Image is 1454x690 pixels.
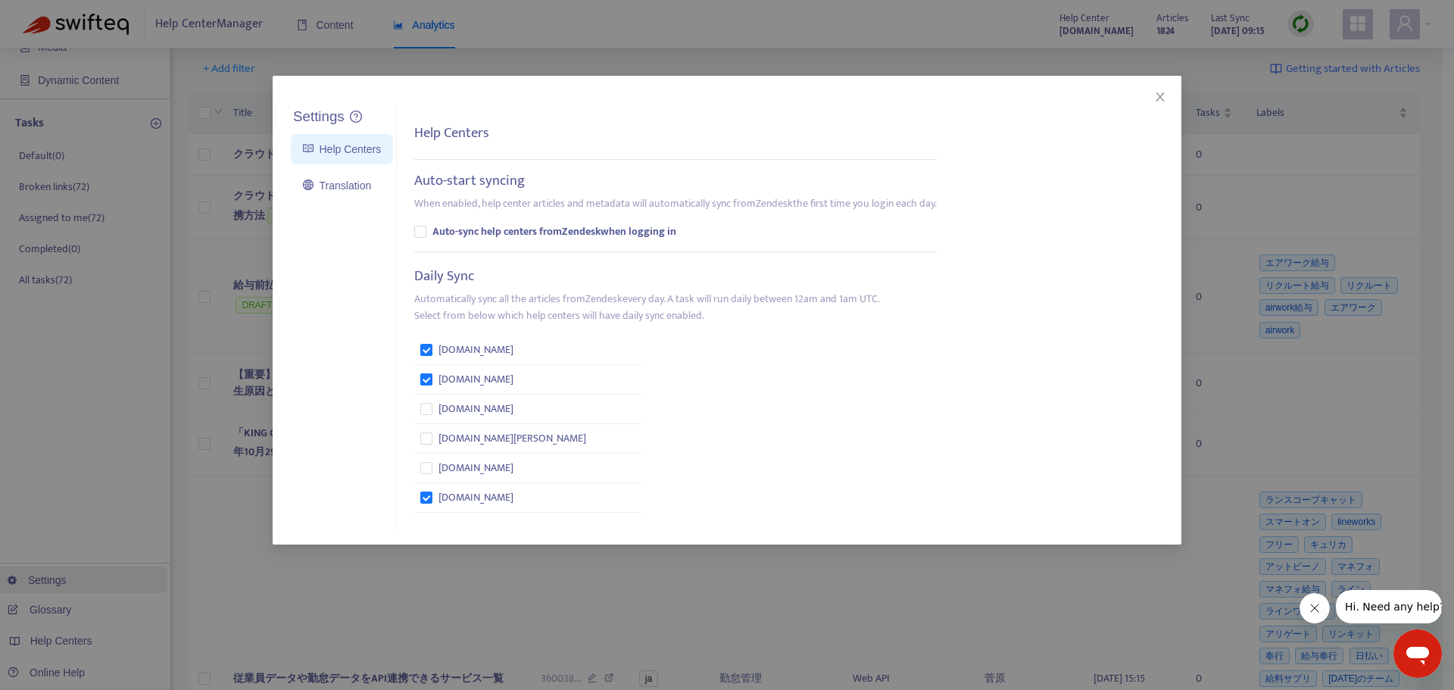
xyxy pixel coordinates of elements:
[438,342,513,358] span: [DOMAIN_NAME]
[303,143,381,155] a: Help Centers
[293,108,345,126] h5: Settings
[432,223,676,240] b: Auto-sync help centers from Zendesk when logging in
[350,111,362,123] a: question-circle
[414,291,880,324] p: Automatically sync all the articles from Zendesk every day. A task will run daily between 12am an...
[1300,593,1330,623] iframe: メッセージを閉じる
[438,460,513,476] span: [DOMAIN_NAME]
[414,268,474,286] h5: Daily Sync
[414,173,525,190] h5: Auto-start syncing
[414,195,937,212] p: When enabled, help center articles and metadata will automatically sync from Zendesk the first ti...
[438,430,586,447] span: [DOMAIN_NAME][PERSON_NAME]
[438,489,513,506] span: [DOMAIN_NAME]
[303,180,371,192] a: Translation
[1336,590,1442,623] iframe: 会社からのメッセージ
[438,401,513,417] span: [DOMAIN_NAME]
[1393,629,1442,678] iframe: メッセージングウィンドウを開くボタン
[1154,91,1166,103] span: close
[1152,89,1169,105] button: Close
[9,11,109,23] span: Hi. Need any help?
[438,371,513,388] span: [DOMAIN_NAME]
[414,125,489,142] h5: Help Centers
